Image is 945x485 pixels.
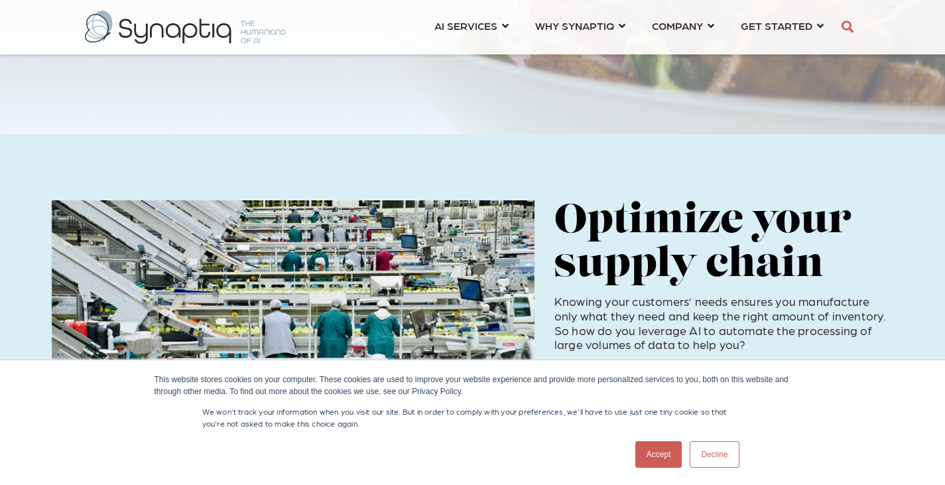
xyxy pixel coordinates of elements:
[652,17,703,35] span: COMPANY
[652,13,714,38] a: COMPANY
[554,294,894,351] p: Knowing your customers’ needs ensures you manufacture only what they need and keep the right amou...
[155,374,791,397] div: This website stores cookies on your computer. These cookies are used to improve your website expe...
[741,13,824,38] a: GET STARTED
[421,3,837,51] nav: menu
[554,200,894,288] h2: Optimize your supply chain
[434,17,497,35] span: AI SERVICES
[635,441,682,468] a: Accept
[741,17,812,35] span: GET STARTED
[535,13,625,38] a: WHY SYNAPTIQ
[690,441,739,468] a: Decline
[535,17,614,35] span: WHY SYNAPTIQ
[434,13,509,38] a: AI SERVICES
[202,405,743,429] p: We won't track your information when you visit our site. But in order to comply with your prefere...
[85,11,286,44] img: synaptiq logo-2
